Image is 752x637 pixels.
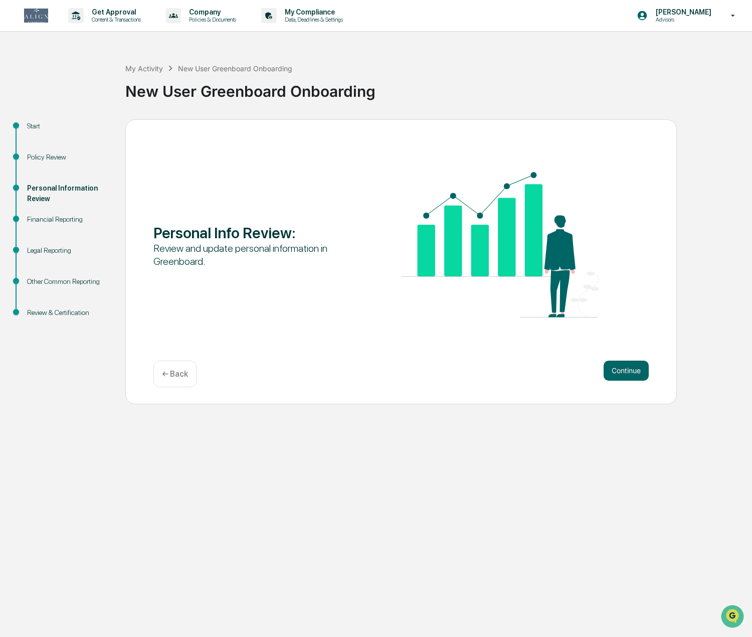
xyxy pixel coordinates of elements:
[69,122,128,140] a: 🗄️Attestations
[401,172,599,317] img: Personal Info Review
[20,145,63,155] span: Data Lookup
[181,16,241,23] p: Policies & Documents
[648,8,716,16] p: [PERSON_NAME]
[26,46,165,56] input: Clear
[100,170,121,178] span: Pylon
[277,16,348,23] p: Data, Deadlines & Settings
[27,121,109,131] div: Start
[153,242,351,268] div: Review and update personal information in Greenboard.
[20,126,65,136] span: Preclearance
[125,74,747,100] div: New User Greenboard Onboarding
[10,127,18,135] div: 🖐️
[6,141,67,160] a: 🔎Data Lookup
[27,152,109,163] div: Policy Review
[83,126,124,136] span: Attestations
[27,214,109,225] div: Financial Reporting
[34,77,164,87] div: Start new chat
[6,122,69,140] a: 🖐️Preclearance
[162,369,188,379] p: ← Back
[84,8,146,16] p: Get Approval
[181,8,241,16] p: Company
[84,16,146,23] p: Content & Transactions
[34,87,127,95] div: We're available if you need us!
[27,276,109,287] div: Other Common Reporting
[125,64,163,73] div: My Activity
[73,127,81,135] div: 🗄️
[10,146,18,154] div: 🔎
[71,170,121,178] a: Powered byPylon
[277,8,348,16] p: My Compliance
[10,77,28,95] img: 1746055101610-c473b297-6a78-478c-a979-82029cc54cd1
[27,183,109,204] div: Personal Information Review
[170,80,182,92] button: Start new chat
[10,21,182,37] p: How can we help?
[178,64,292,73] div: New User Greenboard Onboarding
[604,361,649,381] button: Continue
[27,307,109,318] div: Review & Certification
[27,245,109,256] div: Legal Reporting
[153,224,351,242] div: Personal Info Review :
[720,604,747,631] iframe: Open customer support
[648,16,716,23] p: Advisors
[24,9,48,23] img: logo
